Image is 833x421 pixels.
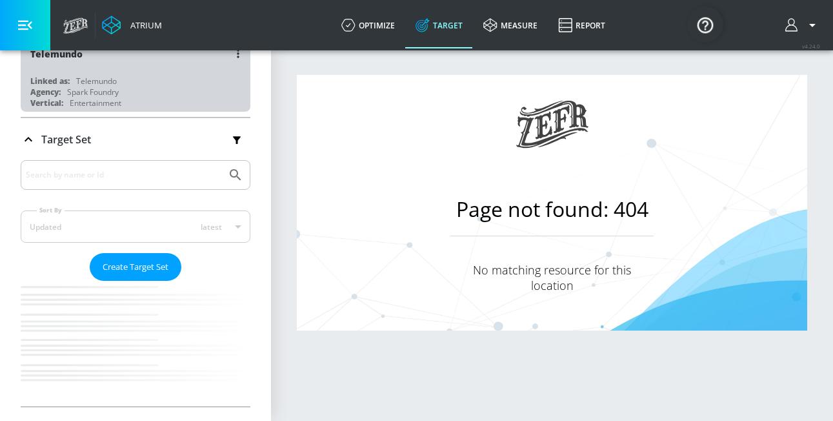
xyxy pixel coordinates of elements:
[21,38,250,112] div: TelemundoLinked as:TelemundoAgency:Spark FoundryVertical:Entertainment
[687,6,723,43] button: Open Resource Center
[21,160,250,406] div: Target Set
[67,87,119,98] div: Spark Foundry
[37,206,65,214] label: Sort By
[26,167,221,183] input: Search by name or Id
[405,2,473,48] a: Target
[30,87,61,98] div: Agency:
[41,132,91,147] p: Target Set
[90,253,181,281] button: Create Target Set
[331,2,405,48] a: optimize
[103,260,168,274] span: Create Target Set
[201,221,222,232] span: latest
[802,43,820,50] span: v 4.24.0
[102,15,162,35] a: Atrium
[450,195,654,236] h1: Page not found: 404
[30,48,83,60] div: Telemundo
[30,76,70,87] div: Linked as:
[21,118,250,161] div: Target Set
[473,2,548,48] a: measure
[21,281,250,406] nav: list of Target Set
[125,19,162,31] div: Atrium
[30,221,61,232] div: Updated
[30,98,63,108] div: Vertical:
[450,262,654,293] p: No matching resource for this location
[70,98,121,108] div: Entertainment
[76,76,117,87] div: Telemundo
[548,2,616,48] a: Report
